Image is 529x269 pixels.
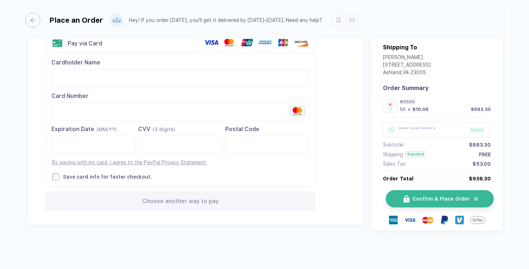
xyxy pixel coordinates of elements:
[470,213,485,227] img: GPay
[52,173,59,180] input: Save card info for faster checkout.
[400,107,406,112] div: 55
[51,125,135,133] div: Expiration Date
[461,122,491,137] button: Apply
[422,214,434,226] img: master-card
[404,214,416,226] img: visa
[58,70,303,87] iframe: Secure Credit Card Frame - Cardholder Name
[470,127,491,133] div: Apply
[405,151,426,157] div: Standard
[231,136,303,153] iframe: Secure Credit Card Frame - Postal Code
[473,161,491,167] div: $53.00
[471,107,491,112] div: $883.30
[386,190,494,207] button: iconConfirm & Place Ordericon
[383,151,403,157] div: Shipping
[440,216,449,224] img: Paypal
[383,54,431,62] div: [PERSON_NAME]
[383,44,417,51] div: Shipping To
[403,195,410,202] img: icon
[455,216,464,224] img: Venmo
[45,191,315,211] div: Choose another way to pay
[383,142,403,148] div: Subtotal
[225,125,309,133] div: Postal Code
[142,198,219,205] span: Choose another way to pay
[49,16,103,24] div: Place an Order
[68,40,102,47] div: Pay via Card
[153,126,175,132] span: (3 digits)
[389,216,398,224] img: express
[383,176,413,181] div: Order Total
[412,107,429,112] div: $16.06
[96,126,117,132] span: (MM/YY)
[469,176,491,181] div: $936.30
[385,101,395,111] img: 2514187d-c8c2-4623-82ef-d186c2b42ae9_nt_front_1755013974290.jpg
[51,59,309,67] div: Cardholder Name
[58,136,129,153] iframe: Secure Credit Card Frame - Expiration Date
[52,160,207,165] a: By paying with my card, I agree to the PayPal Privacy Statement.
[383,161,406,167] div: Sales Tax
[144,136,216,153] iframe: Secure Credit Card Frame - CVV
[479,151,491,157] div: FREE
[63,174,152,180] div: Save card info for faster checkout.
[400,99,491,104] div: #G500
[473,195,479,202] img: icon
[129,17,322,23] div: Hey! If you order [DATE], you'll get it delivered by [DATE]–[DATE]. Need any help?
[58,103,303,120] iframe: Secure Credit Card Frame - Credit Card Number
[138,125,222,133] div: CVV
[51,92,309,100] div: Card Number
[383,85,491,91] div: Order Summary
[469,142,491,148] div: $883.30
[407,107,411,112] div: x
[110,14,123,27] img: user profile
[383,70,431,77] div: Ashland , VA - 23005
[383,62,431,70] div: [STREET_ADDRESS]
[412,196,470,202] span: Confirm & Place Order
